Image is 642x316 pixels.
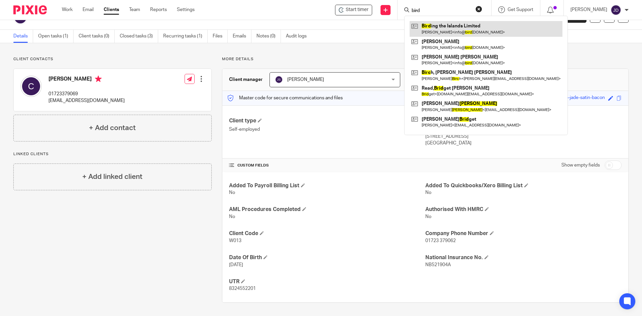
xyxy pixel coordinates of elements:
[425,214,431,219] span: No
[229,238,241,243] span: W013
[95,76,102,82] i: Primary
[425,140,622,146] p: [GEOGRAPHIC_DATA]
[275,76,283,84] img: svg%3E
[129,6,140,13] a: Team
[83,6,94,13] a: Email
[20,76,42,97] img: svg%3E
[213,30,228,43] a: Files
[411,8,471,14] input: Search
[229,206,425,213] h4: AML Procedures Completed
[13,57,212,62] p: Client contacts
[561,162,600,169] label: Show empty fields
[79,30,115,43] a: Client tasks (0)
[229,254,425,261] h4: Date Of Birth
[89,123,136,133] h4: + Add contact
[233,30,251,43] a: Emails
[48,76,125,84] h4: [PERSON_NAME]
[475,6,482,12] button: Clear
[177,6,195,13] a: Settings
[425,262,451,267] span: NB521904A
[551,94,605,102] div: wind-up-jade-satin-bacon
[335,5,372,15] div: Wheeler, Christine Anne
[48,91,125,97] p: 01723379069
[425,238,456,243] span: 01723 379062
[256,30,281,43] a: Notes (0)
[48,97,125,104] p: [EMAIL_ADDRESS][DOMAIN_NAME]
[62,6,73,13] a: Work
[163,30,208,43] a: Recurring tasks (1)
[425,182,622,189] h4: Added To Quickbooks/Xero Billing List
[425,206,622,213] h4: Authorised With HMRC
[120,30,158,43] a: Closed tasks (3)
[229,163,425,168] h4: CUSTOM FIELDS
[425,230,622,237] h4: Company Phone Number
[425,133,622,140] p: [STREET_ADDRESS]
[229,182,425,189] h4: Added To Payroll Billing List
[229,126,425,133] p: Self-employed
[222,57,629,62] p: More details
[229,286,256,291] span: 8324552201
[229,262,243,267] span: [DATE]
[38,30,74,43] a: Open tasks (1)
[229,117,425,124] h4: Client type
[104,6,119,13] a: Clients
[82,172,142,182] h4: + Add linked client
[229,214,235,219] span: No
[229,190,235,195] span: No
[13,30,33,43] a: Details
[286,30,312,43] a: Audit logs
[287,77,324,82] span: [PERSON_NAME]
[508,7,533,12] span: Get Support
[425,254,622,261] h4: National Insurance No.
[150,6,167,13] a: Reports
[570,6,607,13] p: [PERSON_NAME]
[229,76,263,83] h3: Client manager
[229,230,425,237] h4: Client Code
[611,5,621,15] img: svg%3E
[227,95,343,101] p: Master code for secure communications and files
[425,190,431,195] span: No
[13,151,212,157] p: Linked clients
[13,5,47,14] img: Pixie
[229,278,425,285] h4: UTR
[346,6,368,13] span: Start timer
